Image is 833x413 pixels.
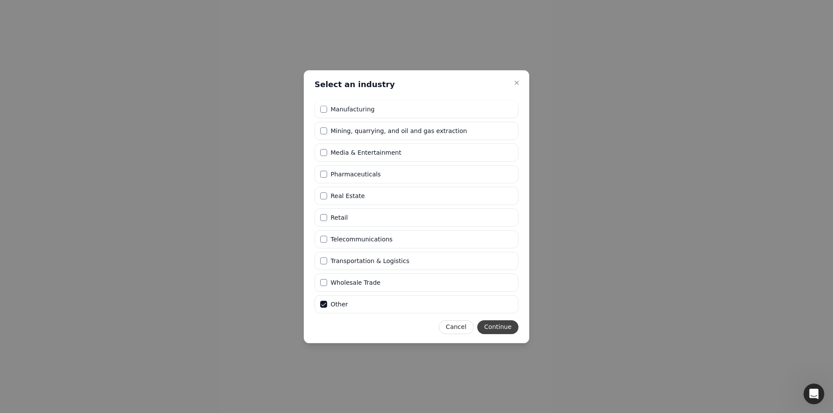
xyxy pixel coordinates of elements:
label: Real Estate [331,193,365,199]
button: Cancel [439,320,474,334]
button: Continue [477,320,518,334]
label: Mining, quarrying, and oil and gas extraction [331,128,467,134]
label: Pharmaceuticals [331,171,381,177]
label: Retail [331,215,348,221]
label: Wholesale Trade [331,280,380,286]
label: Telecommunications [331,236,393,242]
iframe: Intercom live chat [803,384,824,404]
label: Media & Entertainment [331,150,401,156]
label: Other [331,301,348,307]
label: Manufacturing [331,106,374,112]
label: Transportation & Logistics [331,258,409,264]
h2: Select an industry [315,79,395,90]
